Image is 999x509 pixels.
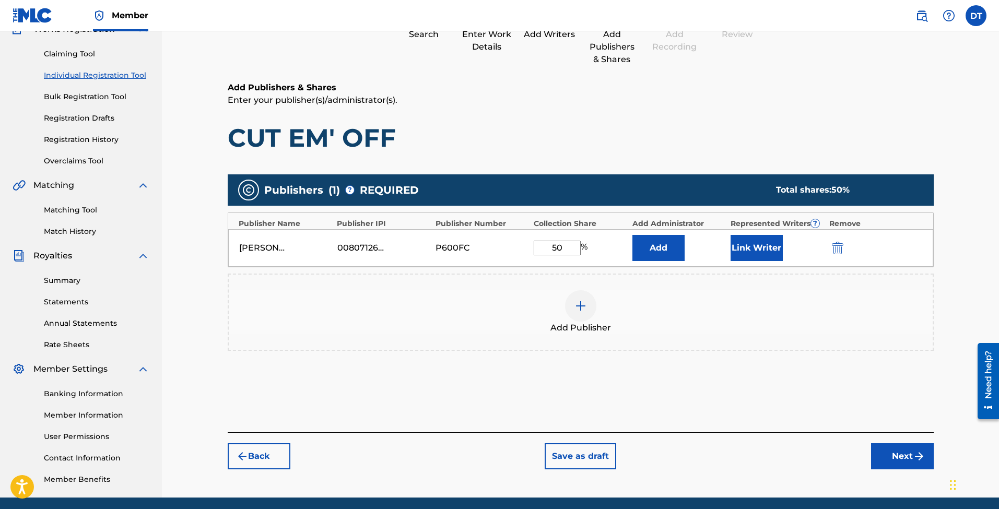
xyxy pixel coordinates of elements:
img: search [915,9,928,22]
a: Registration History [44,134,149,145]
img: add [574,300,587,312]
div: Publisher IPI [337,218,430,229]
iframe: Chat Widget [947,459,999,509]
img: publishers [242,184,255,196]
span: REQUIRED [360,182,419,198]
div: Enter Work Details [461,28,513,53]
div: Publisher Number [436,218,529,229]
img: 12a2ab48e56ec057fbd8.svg [832,242,843,254]
span: ? [346,186,354,194]
span: Member [112,9,148,21]
div: Help [938,5,959,26]
div: Search [398,28,450,41]
a: Statements [44,297,149,307]
div: Add Writers [523,28,575,41]
a: Member Benefits [44,474,149,485]
div: Remove [829,218,923,229]
img: f7272a7cc735f4ea7f67.svg [913,450,925,463]
img: MLC Logo [13,8,53,23]
span: Publishers [264,182,323,198]
a: Public Search [911,5,932,26]
span: Member Settings [33,363,108,375]
span: 50 % [831,185,850,195]
a: Annual Statements [44,318,149,329]
span: ? [811,219,819,228]
div: Drag [950,469,956,501]
a: Overclaims Tool [44,156,149,167]
a: Banking Information [44,388,149,399]
div: Collection Share [534,218,627,229]
img: expand [137,363,149,375]
img: Member Settings [13,363,25,375]
a: Match History [44,226,149,237]
div: Represented Writers [731,218,824,229]
div: Add Recording [649,28,701,53]
div: Add Administrator [632,218,726,229]
a: Registration Drafts [44,113,149,124]
h6: Add Publishers & Shares [228,81,934,94]
img: help [943,9,955,22]
div: Publisher Name [239,218,332,229]
img: expand [137,179,149,192]
div: User Menu [966,5,986,26]
img: 7ee5dd4eb1f8a8e3ef2f.svg [236,450,249,463]
a: Contact Information [44,453,149,464]
a: Claiming Tool [44,49,149,60]
div: Add Publishers & Shares [586,28,638,66]
button: Back [228,443,290,469]
button: Link Writer [731,235,783,261]
div: Review [711,28,763,41]
a: Summary [44,275,149,286]
div: Total shares: [776,184,913,196]
a: User Permissions [44,431,149,442]
span: Royalties [33,250,72,262]
img: expand [137,250,149,262]
span: Add Publisher [550,322,611,334]
button: Save as draft [545,443,616,469]
a: Individual Registration Tool [44,70,149,81]
iframe: Resource Center [970,338,999,424]
button: Next [871,443,934,469]
button: Add [632,235,685,261]
span: Matching [33,179,74,192]
a: Matching Tool [44,205,149,216]
img: Top Rightsholder [93,9,105,22]
span: % [581,241,590,255]
p: Enter your publisher(s)/administrator(s). [228,94,934,106]
a: Bulk Registration Tool [44,91,149,102]
img: Matching [13,179,26,192]
span: ( 1 ) [328,182,340,198]
h1: CUT EM' OFF [228,122,934,153]
img: Royalties [13,250,25,262]
a: Rate Sheets [44,339,149,350]
a: Member Information [44,410,149,421]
